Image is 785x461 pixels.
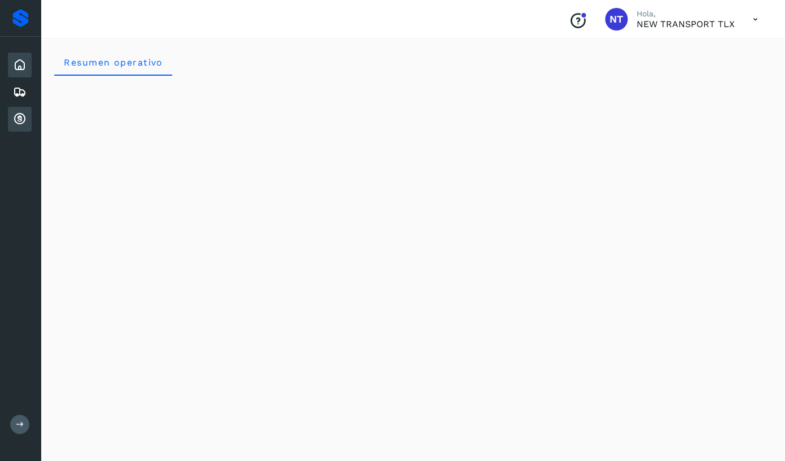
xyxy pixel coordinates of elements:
[63,57,163,68] span: Resumen operativo
[637,9,735,19] p: Hola,
[8,80,32,105] div: Embarques
[8,53,32,77] div: Inicio
[8,107,32,132] div: Cuentas por cobrar
[637,19,735,29] p: NEW TRANSPORT TLX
